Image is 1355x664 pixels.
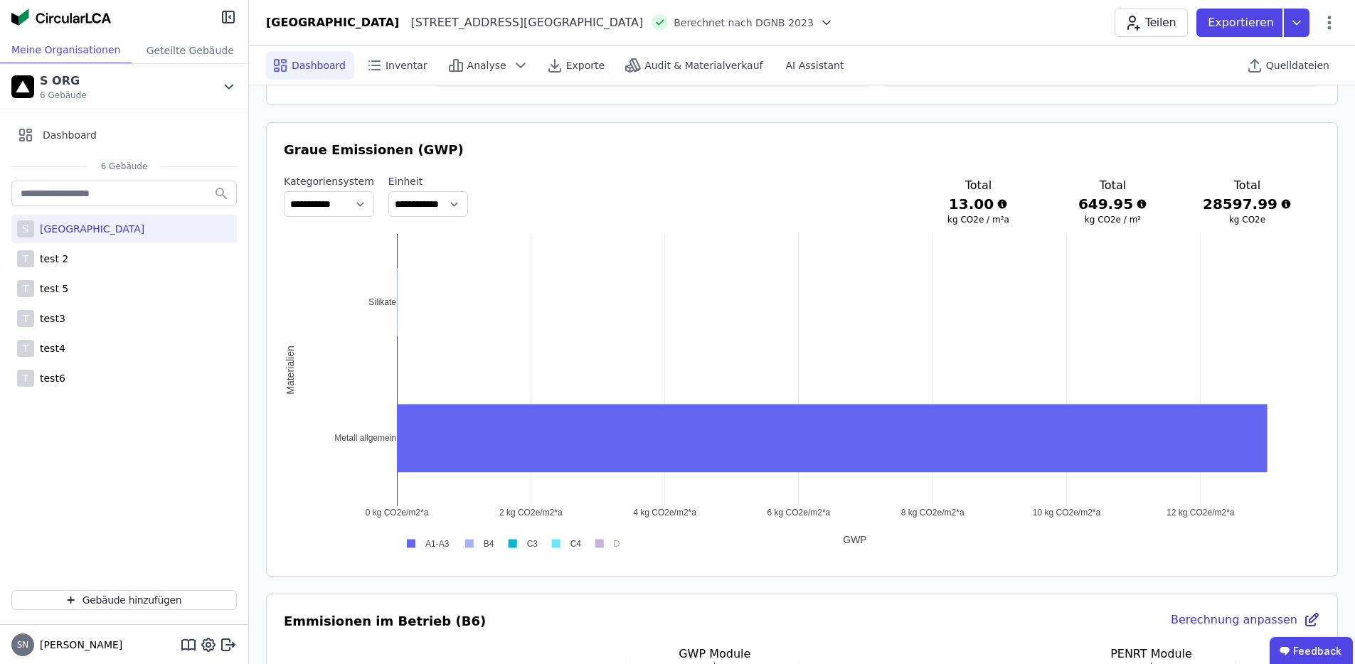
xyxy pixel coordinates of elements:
div: T [17,250,34,267]
div: test 2 [34,252,68,266]
div: T [17,310,34,327]
div: Geteilte Gebäude [132,37,248,63]
h3: 28597.99 [1203,194,1292,214]
div: T [17,280,34,297]
div: T [17,340,34,357]
button: Gebäude hinzufügen [11,590,237,610]
h3: Total [1068,177,1157,194]
h3: kg CO2e / m² [1068,214,1157,225]
div: [STREET_ADDRESS][GEOGRAPHIC_DATA] [399,14,643,31]
div: test6 [34,371,65,385]
span: 6 Gebäude [87,161,162,172]
div: T [17,370,34,387]
div: [GEOGRAPHIC_DATA] [266,14,399,31]
span: 6 Gebäude [40,90,87,101]
h3: Total [934,177,1023,194]
button: Teilen [1115,9,1188,37]
span: AI Assistant [785,58,844,73]
h3: Total [1203,177,1292,194]
div: test4 [34,341,65,355]
h3: Emmisionen im Betrieb (B6) [284,611,486,631]
div: test3 [34,311,65,326]
span: Exporte [566,58,605,73]
label: Einheit [388,174,468,188]
p: Exportieren [1208,14,1277,31]
label: Kategoriensystem [284,174,374,188]
div: S [17,220,34,237]
div: test 5 [34,282,68,296]
span: Audit & Materialverkauf [644,58,762,73]
h3: kg CO2e / m²a [934,214,1023,225]
h3: PENRT Module [982,646,1320,663]
h3: kg CO2e [1203,214,1292,225]
span: Dashboard [43,128,97,142]
span: [PERSON_NAME] [34,638,122,652]
h3: GWP Module [546,646,883,663]
span: Berechnet nach DGNB 2023 [674,16,814,30]
span: Analyse [467,58,506,73]
span: Quelldateien [1266,58,1329,73]
img: S ORG [11,75,34,98]
div: Berechnung anpassen [1171,611,1320,631]
span: Inventar [386,58,427,73]
img: Concular [11,9,111,26]
span: SN [17,641,29,649]
span: Dashboard [292,58,346,73]
h3: 13.00 [934,194,1023,214]
h3: 649.95 [1068,194,1157,214]
div: S ORG [40,73,87,90]
div: [GEOGRAPHIC_DATA] [34,222,144,236]
h3: Graue Emissionen (GWP) [284,140,1320,160]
